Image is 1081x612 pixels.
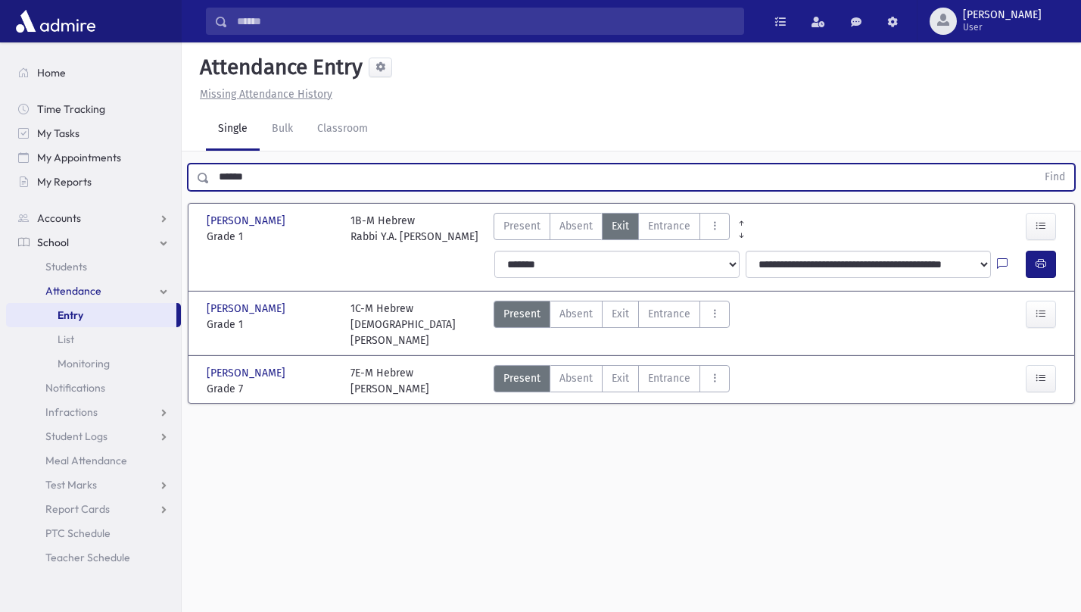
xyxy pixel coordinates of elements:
[6,497,181,521] a: Report Cards
[45,405,98,419] span: Infractions
[350,213,478,245] div: 1B-M Hebrew Rabbi Y.A. [PERSON_NAME]
[37,236,69,249] span: School
[494,365,730,397] div: AttTypes
[6,254,181,279] a: Students
[37,102,105,116] span: Time Tracking
[648,370,690,386] span: Entrance
[207,301,288,317] span: [PERSON_NAME]
[58,357,110,370] span: Monitoring
[612,306,629,322] span: Exit
[6,351,181,376] a: Monitoring
[207,365,288,381] span: [PERSON_NAME]
[559,218,593,234] span: Absent
[6,303,176,327] a: Entry
[207,317,335,333] span: Grade 1
[503,370,540,386] span: Present
[305,108,380,151] a: Classroom
[648,306,690,322] span: Entrance
[6,376,181,400] a: Notifications
[206,108,260,151] a: Single
[58,333,74,346] span: List
[6,61,181,85] a: Home
[350,365,429,397] div: 7E-M Hebrew [PERSON_NAME]
[58,308,83,322] span: Entry
[6,206,181,230] a: Accounts
[37,126,79,140] span: My Tasks
[6,170,181,194] a: My Reports
[207,381,335,397] span: Grade 7
[1036,164,1074,190] button: Find
[37,151,121,164] span: My Appointments
[6,545,181,570] a: Teacher Schedule
[503,218,540,234] span: Present
[350,301,479,348] div: 1C-M Hebrew [DEMOGRAPHIC_DATA][PERSON_NAME]
[37,211,81,225] span: Accounts
[45,526,111,540] span: PTC Schedule
[45,284,101,298] span: Attendance
[6,121,181,145] a: My Tasks
[6,279,181,303] a: Attendance
[37,175,92,189] span: My Reports
[45,381,105,395] span: Notifications
[612,218,629,234] span: Exit
[200,88,332,101] u: Missing Attendance History
[559,370,593,386] span: Absent
[6,97,181,121] a: Time Tracking
[207,229,335,245] span: Grade 1
[6,145,181,170] a: My Appointments
[559,306,593,322] span: Absent
[612,370,629,386] span: Exit
[6,230,181,254] a: School
[963,9,1042,21] span: [PERSON_NAME]
[6,327,181,351] a: List
[45,454,127,467] span: Meal Attendance
[207,213,288,229] span: [PERSON_NAME]
[6,448,181,473] a: Meal Attendance
[494,301,730,348] div: AttTypes
[45,429,107,443] span: Student Logs
[6,424,181,448] a: Student Logs
[228,8,743,35] input: Search
[6,521,181,545] a: PTC Schedule
[963,21,1042,33] span: User
[6,400,181,424] a: Infractions
[45,478,97,492] span: Test Marks
[45,551,130,564] span: Teacher Schedule
[45,502,110,516] span: Report Cards
[503,306,540,322] span: Present
[194,55,363,80] h5: Attendance Entry
[648,218,690,234] span: Entrance
[494,213,730,245] div: AttTypes
[6,473,181,497] a: Test Marks
[194,88,332,101] a: Missing Attendance History
[45,260,87,273] span: Students
[12,6,99,36] img: AdmirePro
[37,66,66,80] span: Home
[260,108,305,151] a: Bulk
